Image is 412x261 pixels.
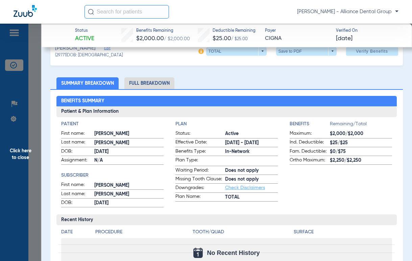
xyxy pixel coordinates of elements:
h4: Procedure [95,229,190,236]
span: First name: [61,181,94,189]
span: Ortho Maximum: [290,157,330,165]
span: Last name: [61,139,94,147]
span: Last name: [61,190,94,199]
span: First name: [61,130,94,138]
span: Maximum: [290,130,330,138]
h4: Benefits [290,121,330,128]
h4: Plan [175,121,278,128]
button: Save to PDF [276,47,337,56]
span: [PERSON_NAME] [94,191,164,198]
span: Verified On [336,28,401,34]
span: $2,000/$2,000 [330,130,392,137]
h4: Subscriber [61,172,164,179]
app-breakdown-title: Surface [294,229,392,238]
span: [PERSON_NAME] - Alliance Dental Group [297,8,398,15]
app-breakdown-title: Tooth/Quad [193,229,291,238]
span: Status: [175,130,225,138]
span: / $25.00 [231,37,248,41]
span: [DATE] - [DATE] [225,139,278,147]
span: $25.00 [213,35,231,42]
span: Remaining/Total [330,121,392,130]
span: Benefits Remaining [136,28,190,34]
h4: Tooth/Quad [193,229,291,236]
span: Deductible Remaining [213,28,256,34]
span: [PERSON_NAME] [55,44,96,53]
h4: Date [61,229,90,236]
span: Does not apply [225,176,278,183]
span: DOB: [61,148,94,156]
li: Full Breakdown [124,77,174,89]
span: [DATE] [94,148,164,155]
span: DOB: [61,199,94,207]
span: Plan Type: [175,157,225,166]
h4: Surface [294,229,392,236]
span: Edit [104,46,110,52]
h3: Patient & Plan Information [56,106,397,117]
app-breakdown-title: Date [61,229,90,238]
span: Missing Tooth Clause: [175,176,225,184]
span: Plan Name: [175,193,225,201]
li: Summary Breakdown [56,77,119,89]
app-breakdown-title: Procedure [95,229,190,238]
span: Downgrades: [175,184,225,192]
span: Does not apply [225,167,278,174]
img: Calendar [193,248,203,258]
span: (29771) DOB: [DEMOGRAPHIC_DATA] [55,53,123,59]
span: $0/$75 [330,148,392,155]
span: Assignment: [61,157,94,165]
span: [DATE] [94,200,164,207]
span: $2,250/$2,250 [330,157,392,164]
img: Zuub Logo [14,5,37,17]
span: $2,000.00 [136,35,164,42]
h2: Benefits Summary [56,96,397,107]
span: [PERSON_NAME] [94,182,164,189]
span: No Recent History [207,250,260,256]
img: Search Icon [88,9,94,15]
span: / $2,000.00 [164,36,190,41]
span: CIGNA [265,34,330,43]
span: Benefits Type: [175,148,225,156]
span: Fam. Deductible: [290,148,330,156]
span: Waiting Period: [175,167,225,175]
button: TOTAL [206,47,267,56]
span: Payer [265,28,330,34]
span: Status [75,28,94,34]
span: TOTAL [225,194,278,201]
span: In-Network [225,148,278,155]
span: Active [225,130,278,137]
span: N/A [94,157,164,164]
a: Check Disclaimers [225,185,265,190]
span: $25/$25 [330,139,392,147]
span: [DATE] [336,34,353,43]
app-breakdown-title: Benefits [290,121,330,130]
span: Verify Benefits [356,49,388,54]
button: Verify Benefits [346,47,398,56]
input: Search for patients [84,5,169,19]
span: Ind. Deductible: [290,139,330,147]
span: [PERSON_NAME] [94,130,164,137]
span: [PERSON_NAME] [94,139,164,147]
h3: Recent History [56,214,397,225]
h4: Patient [61,121,164,128]
img: info-icon [198,49,204,54]
span: Effective Date: [175,139,225,147]
span: Active [75,34,94,43]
